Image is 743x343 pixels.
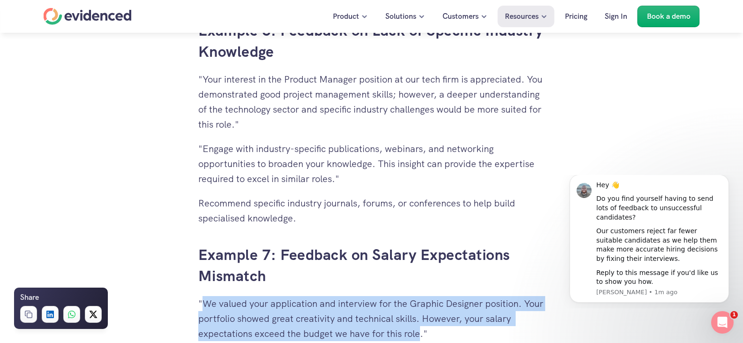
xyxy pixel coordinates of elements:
p: Sign In [605,10,627,23]
a: Book a demo [638,6,700,27]
iframe: Intercom live chat [711,311,734,334]
p: Message from Lewis, sent 1m ago [41,113,166,122]
p: Recommend specific industry journals, forums, or conferences to help build specialised knowledge. [198,196,545,226]
p: "Your interest in the Product Manager position at our tech firm is appreciated. You demonstrated ... [198,72,545,132]
div: Do you find yourself having to send lots of feedback to unsuccessful candidates? [41,19,166,47]
span: 1 [730,311,738,319]
p: Book a demo [647,10,690,23]
div: Reply to this message if you'd like us to show you how. [41,93,166,112]
p: Pricing [565,10,587,23]
iframe: Intercom notifications message [555,175,743,308]
p: Product [333,10,359,23]
div: Message content [41,6,166,112]
a: Sign In [598,6,634,27]
p: Resources [505,10,539,23]
p: "Engage with industry-specific publications, webinars, and networking opportunities to broaden yo... [198,141,545,186]
div: Hey 👋 [41,6,166,15]
div: Our customers reject far fewer suitable candidates as we help them make more accurate hiring deci... [41,52,166,88]
a: Home [44,8,132,25]
h3: Example 7: Feedback on Salary Expectations Mismatch [198,244,545,287]
p: Customers [443,10,479,23]
p: Solutions [385,10,416,23]
p: "We valued your application and interview for the Graphic Designer position. Your portfolio showe... [198,296,545,341]
a: Pricing [558,6,594,27]
img: Profile image for Lewis [21,8,36,23]
h6: Share [20,291,39,304]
